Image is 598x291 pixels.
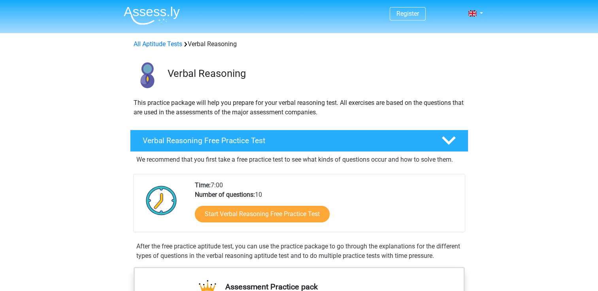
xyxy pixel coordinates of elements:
[134,40,182,48] a: All Aptitude Tests
[189,181,464,232] div: 7:00 10
[396,10,419,17] a: Register
[195,181,211,189] b: Time:
[141,181,181,220] img: Clock
[124,6,180,25] img: Assessly
[195,206,330,222] a: Start Verbal Reasoning Free Practice Test
[143,136,429,145] h4: Verbal Reasoning Free Practice Test
[195,191,255,198] b: Number of questions:
[133,242,465,261] div: After the free practice aptitude test, you can use the practice package to go through the explana...
[136,155,462,164] p: We recommend that you first take a free practice test to see what kinds of questions occur and ho...
[134,98,465,117] p: This practice package will help you prepare for your verbal reasoning test. All exercises are bas...
[130,39,468,49] div: Verbal Reasoning
[168,67,462,80] h3: Verbal Reasoning
[127,130,472,152] a: Verbal Reasoning Free Practice Test
[130,58,164,92] img: verbal reasoning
